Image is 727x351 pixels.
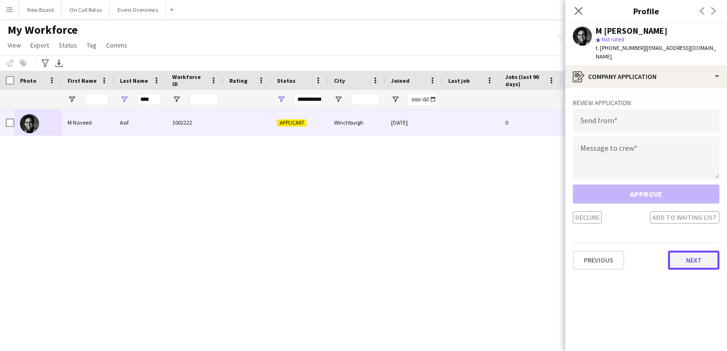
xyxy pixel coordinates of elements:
[500,109,561,136] div: 0
[408,94,437,105] input: Joined Filter Input
[30,41,49,49] span: Export
[68,95,76,104] button: Open Filter Menu
[565,5,727,17] h3: Profile
[189,94,218,105] input: Workforce ID Filter Input
[277,95,285,104] button: Open Filter Menu
[85,94,108,105] input: First Name Filter Input
[596,44,645,51] span: t. [PHONE_NUMBER]
[8,23,78,37] span: My Workforce
[596,27,668,35] div: M [PERSON_NAME]
[68,77,97,84] span: First Name
[565,65,727,88] div: Company application
[277,119,306,127] span: Applicant
[39,58,51,69] app-action-btn: Advanced filters
[385,109,442,136] div: [DATE]
[8,41,21,49] span: View
[20,77,36,84] span: Photo
[137,94,161,105] input: Last Name Filter Input
[87,41,97,49] span: Tag
[114,109,167,136] div: Asif
[120,95,128,104] button: Open Filter Menu
[596,44,716,60] span: | [EMAIL_ADDRESS][DOMAIN_NAME]
[277,77,295,84] span: Status
[351,94,380,105] input: City Filter Input
[172,73,206,88] span: Workforce ID
[391,95,400,104] button: Open Filter Menu
[505,73,544,88] span: Jobs (last 90 days)
[334,77,345,84] span: City
[27,39,53,51] a: Export
[20,0,62,19] button: New Board
[106,41,128,49] span: Comms
[229,77,247,84] span: Rating
[59,41,77,49] span: Status
[601,36,624,43] span: Not rated
[573,98,719,107] h3: Review Application
[448,77,470,84] span: Last job
[110,0,166,19] button: Event Overviews
[167,109,224,136] div: 1002222
[62,109,114,136] div: M Naveed
[573,251,624,270] button: Previous
[20,114,39,133] img: M Naveed Asif
[391,77,410,84] span: Joined
[4,39,25,51] a: View
[83,39,100,51] a: Tag
[102,39,131,51] a: Comms
[53,58,65,69] app-action-btn: Export XLSX
[668,251,719,270] button: Next
[55,39,81,51] a: Status
[334,95,343,104] button: Open Filter Menu
[328,109,385,136] div: Winchburgh
[120,77,148,84] span: Last Name
[172,95,181,104] button: Open Filter Menu
[62,0,110,19] button: On Call Rotas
